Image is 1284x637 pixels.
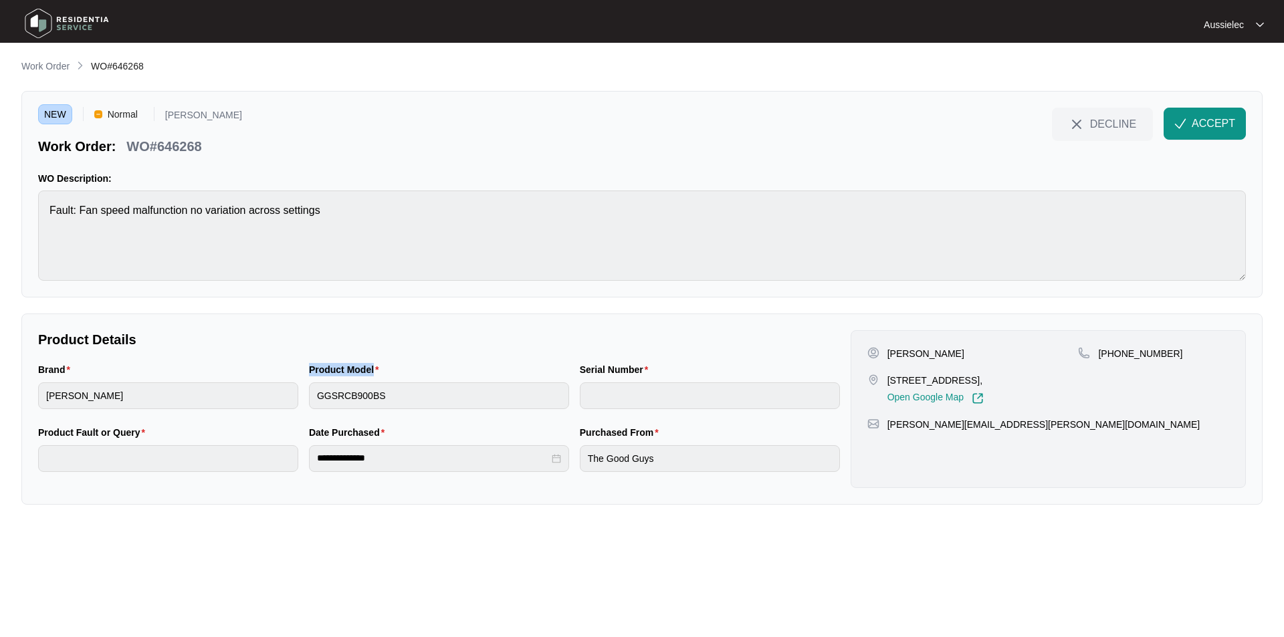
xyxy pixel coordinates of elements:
p: WO#646268 [126,137,201,156]
span: NEW [38,104,72,124]
p: Product Details [38,330,840,349]
img: Link-External [972,392,984,404]
p: [PERSON_NAME] [887,347,964,360]
input: Product Model [309,382,569,409]
a: Open Google Map [887,392,984,404]
label: Purchased From [580,426,664,439]
label: Product Model [309,363,385,376]
span: ACCEPT [1192,116,1235,132]
p: Work Order: [38,137,116,156]
img: residentia service logo [20,3,114,43]
p: [PERSON_NAME] [165,110,242,124]
input: Date Purchased [317,451,549,465]
span: WO#646268 [91,61,144,72]
p: WO Description: [38,172,1246,185]
button: check-IconACCEPT [1164,108,1246,140]
img: map-pin [1078,347,1090,359]
label: Serial Number [580,363,653,376]
img: check-Icon [1174,118,1186,130]
img: user-pin [867,347,879,359]
p: Work Order [21,59,70,73]
a: Work Order [19,59,72,74]
label: Brand [38,363,76,376]
p: [STREET_ADDRESS], [887,374,984,387]
textarea: Fault: Fan speed malfunction no variation across settings [38,190,1246,281]
button: close-IconDECLINE [1052,108,1153,140]
img: Vercel Logo [94,110,102,118]
img: map-pin [867,418,879,430]
span: DECLINE [1090,116,1136,131]
input: Serial Number [580,382,840,409]
input: Product Fault or Query [38,445,298,472]
img: close-Icon [1069,116,1085,132]
img: dropdown arrow [1256,21,1264,28]
img: map-pin [867,374,879,386]
p: Aussielec [1204,18,1244,31]
label: Product Fault or Query [38,426,150,439]
span: Normal [102,104,143,124]
p: [PERSON_NAME][EMAIL_ADDRESS][PERSON_NAME][DOMAIN_NAME] [887,418,1200,431]
input: Brand [38,382,298,409]
label: Date Purchased [309,426,390,439]
p: [PHONE_NUMBER] [1098,347,1182,360]
img: chevron-right [75,60,86,71]
input: Purchased From [580,445,840,472]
